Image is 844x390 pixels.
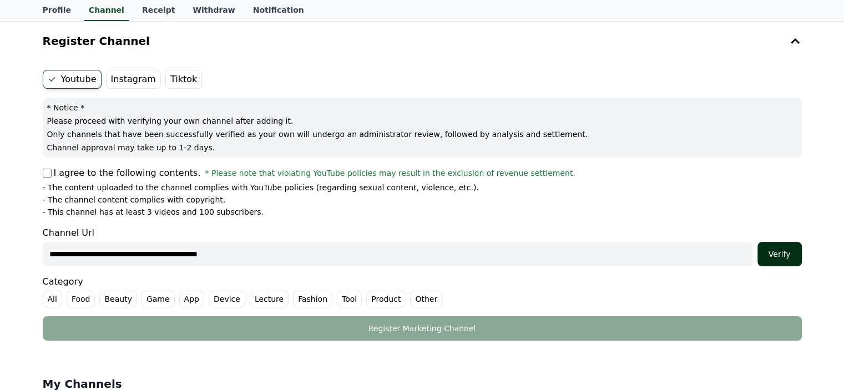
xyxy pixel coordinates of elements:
label: Device [209,291,245,307]
label: Youtube [43,70,102,89]
button: Register Channel [38,26,806,57]
label: Product [366,291,406,307]
div: Channel Url [43,226,802,266]
div: Category [43,275,802,307]
div: Verify [762,249,797,260]
label: Food [67,291,95,307]
label: Tiktok [165,70,202,89]
label: Instagram [106,70,161,89]
label: Tool [337,291,362,307]
label: Game [141,291,175,307]
label: App [179,291,204,307]
p: - The content uploaded to the channel complies with YouTube policies (regarding sexual content, v... [43,182,479,193]
p: Only channels that have been successfully verified as your own will undergo an administrator revi... [47,129,797,140]
button: Register Marketing Channel [43,316,802,341]
span: * Please note that violating YouTube policies may result in the exclusion of revenue settlement. [205,168,575,179]
p: - This channel has at least 3 videos and 100 subscribers. [43,206,264,217]
span: I agree to the following contents. [54,166,201,180]
p: - The channel content complies with copyright. [43,194,226,205]
label: All [43,291,62,307]
button: Verify [757,242,802,266]
label: Fashion [293,291,332,307]
p: Channel approval may take up to 1-2 days. [47,142,797,153]
p: Please proceed with verifying your own channel after adding it. [47,115,797,126]
label: Lecture [250,291,289,307]
label: Beauty [99,291,137,307]
h4: Register Channel [43,35,150,47]
p: * Notice * [47,102,797,113]
div: Register Marketing Channel [65,323,780,334]
label: Other [410,291,442,307]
